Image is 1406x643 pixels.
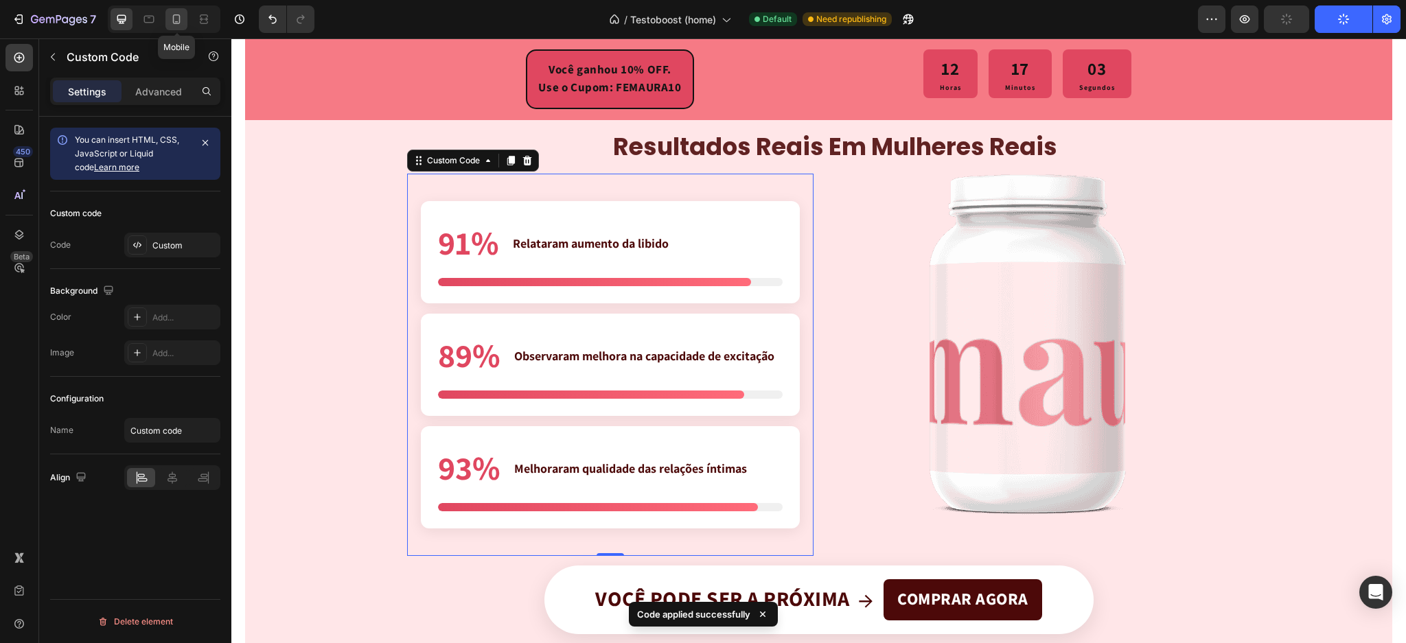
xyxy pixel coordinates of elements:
strong: resultados reais em mulheres reais [382,91,826,125]
span: Default [763,13,792,25]
span: Testoboost (home) [630,12,716,27]
span: Need republishing [816,13,886,25]
div: Open Intercom Messenger [1359,576,1392,609]
p: Custom Code [67,49,183,65]
div: Add... [152,312,217,324]
img: gempages_582392123966358168-aa3b10a2-e834-4cdb-8350-1de435509e76.png [625,135,968,478]
iframe: Design area [231,38,1406,643]
div: Beta [10,251,33,262]
p: Minutos [774,44,804,54]
span: Você pode ser a próxima [364,549,619,574]
span: You can insert HTML, CSS, JavaScript or Liquid code [75,135,179,172]
p: Settings [68,84,106,99]
button: Delete element [50,611,220,633]
div: Delete element [97,613,173,630]
button: 7 [5,5,102,33]
div: Name [50,424,73,436]
div: Image [50,347,74,359]
div: 93% [207,405,269,454]
strong: Use o Cupom: FEMAURA10 [307,41,450,58]
a: Learn more [94,162,139,172]
div: Custom Code [193,116,251,128]
div: Align [50,469,89,487]
a: COMPRAR AGORA [652,541,811,582]
div: Relataram aumento da libido [281,196,551,214]
div: Custom [152,239,217,252]
div: 89% [207,292,269,342]
div: Melhoraram qualidade das relações íntimas [283,421,551,439]
div: Configuration [50,393,104,405]
p: Code applied successfully [637,607,750,621]
p: Advanced [135,84,182,99]
div: 03 [848,16,884,44]
div: 91% [207,180,268,229]
div: Background [50,282,117,301]
span: → [629,547,645,576]
div: Add... [152,347,217,360]
div: Observaram melhora na capacidade de excitação [283,308,551,327]
div: Color [50,311,71,323]
div: Custom code [50,207,102,220]
div: 450 [13,146,33,157]
p: 7 [90,11,96,27]
p: Horas [708,44,730,54]
div: Undo/Redo [259,5,314,33]
span: / [624,12,627,27]
div: 17 [774,16,804,44]
p: Segundos [848,44,884,54]
div: 12 [708,16,730,44]
div: Code [50,239,71,251]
